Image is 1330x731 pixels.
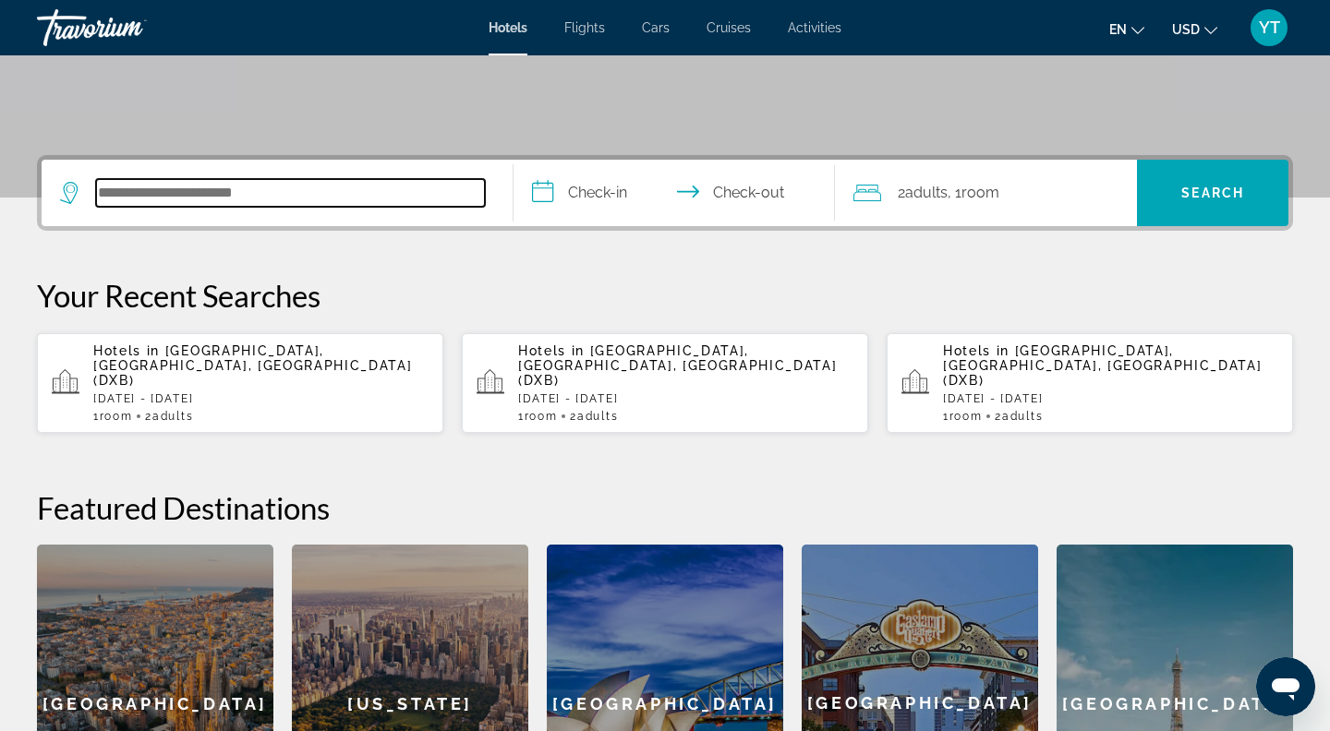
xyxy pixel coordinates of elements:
p: [DATE] - [DATE] [93,392,429,405]
span: Hotels in [943,343,1010,358]
span: 1 [93,410,132,423]
a: Hotels [489,20,527,35]
button: Search [1137,160,1288,226]
span: Room [949,410,983,423]
span: Search [1181,186,1244,200]
input: Search hotel destination [96,179,485,207]
a: Travorium [37,4,222,52]
span: Adults [152,410,193,423]
a: Cruises [707,20,751,35]
button: Select check in and out date [514,160,835,226]
span: Hotels in [93,343,160,358]
a: Flights [564,20,605,35]
span: YT [1259,18,1280,37]
span: Hotels in [518,343,585,358]
span: , 1 [948,180,999,206]
span: 1 [518,410,557,423]
button: Hotels in [GEOGRAPHIC_DATA], [GEOGRAPHIC_DATA], [GEOGRAPHIC_DATA] (DXB)[DATE] - [DATE]1Room2Adults [462,332,868,434]
p: Your Recent Searches [37,277,1293,314]
iframe: Кнопка запуска окна обмена сообщениями [1256,657,1315,716]
span: Room [525,410,558,423]
span: Adults [1002,410,1043,423]
button: Hotels in [GEOGRAPHIC_DATA], [GEOGRAPHIC_DATA], [GEOGRAPHIC_DATA] (DXB)[DATE] - [DATE]1Room2Adults [37,332,443,434]
span: Adults [577,410,618,423]
button: Change language [1109,16,1144,42]
span: [GEOGRAPHIC_DATA], [GEOGRAPHIC_DATA], [GEOGRAPHIC_DATA] (DXB) [943,343,1262,388]
button: Change currency [1172,16,1217,42]
span: Room [961,184,999,201]
button: User Menu [1245,8,1293,47]
p: [DATE] - [DATE] [518,392,853,405]
a: Cars [642,20,670,35]
span: USD [1172,22,1200,37]
span: Adults [905,184,948,201]
button: Hotels in [GEOGRAPHIC_DATA], [GEOGRAPHIC_DATA], [GEOGRAPHIC_DATA] (DXB)[DATE] - [DATE]1Room2Adults [887,332,1293,434]
span: Room [100,410,133,423]
p: [DATE] - [DATE] [943,392,1278,405]
span: [GEOGRAPHIC_DATA], [GEOGRAPHIC_DATA], [GEOGRAPHIC_DATA] (DXB) [93,343,412,388]
span: 2 [570,410,618,423]
span: 1 [943,410,982,423]
span: en [1109,22,1127,37]
span: 2 [995,410,1043,423]
div: Search widget [42,160,1288,226]
h2: Featured Destinations [37,489,1293,526]
span: 2 [898,180,948,206]
span: [GEOGRAPHIC_DATA], [GEOGRAPHIC_DATA], [GEOGRAPHIC_DATA] (DXB) [518,343,837,388]
a: Activities [788,20,841,35]
button: Travelers: 2 adults, 0 children [835,160,1138,226]
span: 2 [145,410,193,423]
